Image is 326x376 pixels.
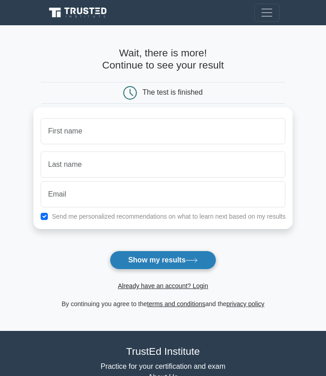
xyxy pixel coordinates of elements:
div: The test is finished [143,88,203,96]
button: Toggle navigation [254,4,279,22]
h4: TrustEd Institute [47,345,279,358]
input: Last name [41,151,286,178]
a: Practice for your certification and exam [101,362,226,370]
h4: Wait, there is more! Continue to see your result [33,47,293,71]
a: Already have an account? Login [118,282,208,289]
a: privacy policy [227,300,265,307]
button: Show my results [110,251,216,270]
a: terms and conditions [147,300,205,307]
input: First name [41,118,286,144]
label: Send me personalized recommendations on what to learn next based on my results [52,213,286,220]
div: By continuing you agree to the and the [28,298,298,309]
input: Email [41,181,286,207]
